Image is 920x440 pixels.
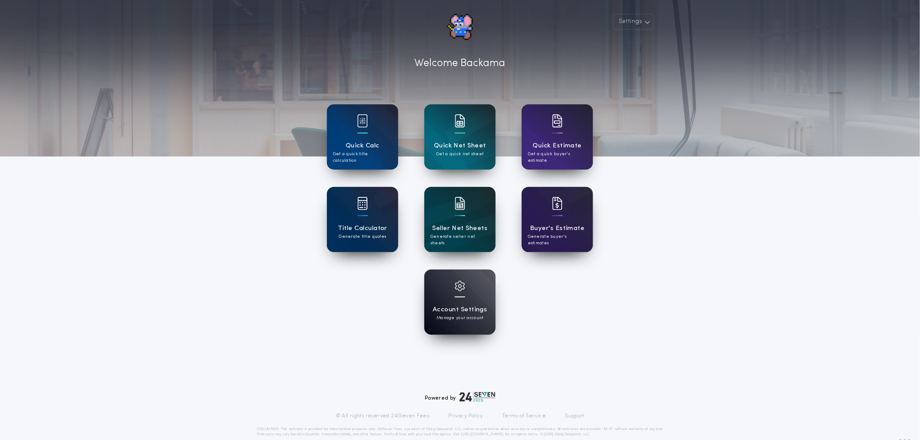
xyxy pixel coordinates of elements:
[424,104,496,170] a: card iconQuick Net SheetGet a quick net sheet
[613,14,654,30] button: Settings
[436,151,483,157] p: Get a quick net sheet
[257,427,663,437] p: DISCLAIMER: This estimate is provided for informational purposes only. 24|Seven Fees, a product o...
[339,233,386,240] p: Generate title quotes
[425,392,495,402] div: Powered by
[434,141,486,151] h1: Quick Net Sheet
[455,281,465,291] img: card icon
[455,114,465,127] img: card icon
[461,433,504,436] a: [URL][DOMAIN_NAME]
[533,141,582,151] h1: Quick Estimate
[528,151,587,164] p: Get a quick buyer's estimate
[455,197,465,210] img: card icon
[530,223,584,233] h1: Buyer's Estimate
[449,413,483,420] a: Privacy Policy
[447,14,473,40] img: account-logo
[502,413,546,420] a: Terms of Service
[357,197,368,210] img: card icon
[338,223,387,233] h1: Title Calculator
[327,187,398,252] a: card iconTitle CalculatorGenerate title quotes
[357,114,368,127] img: card icon
[522,187,593,252] a: card iconBuyer's EstimateGenerate buyer's estimates
[565,413,584,420] a: Support
[522,104,593,170] a: card iconQuick EstimateGet a quick buyer's estimate
[437,315,483,321] p: Manage your account
[333,151,392,164] p: Get a quick title calculation
[430,233,490,247] p: Generate seller net sheets
[552,114,563,127] img: card icon
[346,141,380,151] h1: Quick Calc
[424,270,496,335] a: card iconAccount SettingsManage your account
[424,187,496,252] a: card iconSeller Net SheetsGenerate seller net sheets
[552,197,563,210] img: card icon
[336,413,430,420] p: © All rights reserved. 24|Seven Fees
[327,104,398,170] a: card iconQuick CalcGet a quick title calculation
[433,223,488,233] h1: Seller Net Sheets
[433,305,487,315] h1: Account Settings
[528,233,587,247] p: Generate buyer's estimates
[460,392,495,402] img: logo
[415,56,506,71] p: Welcome Back ama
